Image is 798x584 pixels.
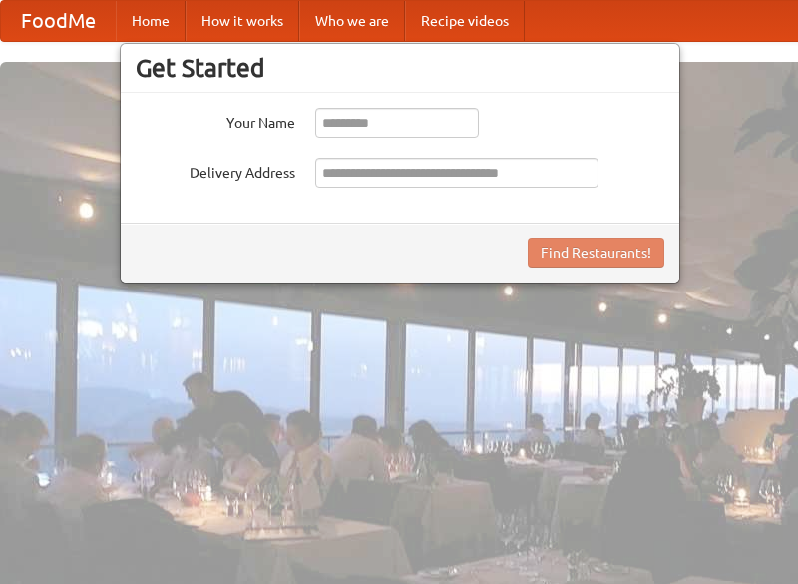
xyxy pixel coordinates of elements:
a: How it works [186,1,299,41]
label: Your Name [136,108,295,133]
label: Delivery Address [136,158,295,183]
a: FoodMe [1,1,116,41]
h3: Get Started [136,53,664,83]
a: Home [116,1,186,41]
a: Recipe videos [405,1,525,41]
a: Who we are [299,1,405,41]
button: Find Restaurants! [528,238,664,268]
